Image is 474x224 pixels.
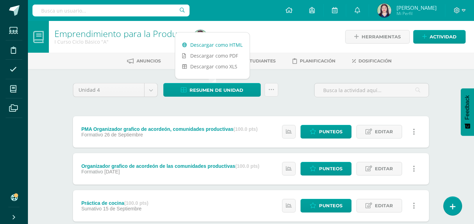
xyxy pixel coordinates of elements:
[103,206,142,211] span: 15 de Septiembre
[54,38,185,45] div: I Curso Ciclo Básico 'A'
[235,163,259,169] strong: (100.0 pts)
[244,58,276,64] span: Estudiantes
[175,39,250,50] a: Descargar como HTML
[430,30,457,43] span: Actividad
[127,55,161,67] a: Anuncios
[377,3,391,17] img: 481143d3e0c24b1771560fd25644f162.png
[375,162,393,175] span: Editar
[464,95,471,120] span: Feedback
[81,169,103,174] span: Formativo
[81,126,258,132] div: PMA Organizador grafico de acordeón, comunidades productivas
[352,55,392,67] a: Dosificación
[190,84,243,97] span: Resumen de unidad
[461,88,474,136] button: Feedback - Mostrar encuesta
[358,58,392,64] span: Dosificación
[319,125,342,138] span: Punteos
[175,61,250,72] a: Descargar como XLS
[136,58,161,64] span: Anuncios
[32,5,190,16] input: Busca un usuario...
[292,55,335,67] a: Planificación
[81,132,103,137] span: Formativo
[193,30,207,44] img: 481143d3e0c24b1771560fd25644f162.png
[301,199,351,212] a: Punteos
[300,58,335,64] span: Planificación
[163,83,261,97] a: Resumen de unidad
[54,29,185,38] h1: Emprendimiento para la Productividad
[397,10,437,16] span: Mi Perfil
[104,169,120,174] span: [DATE]
[81,163,259,169] div: Organizador grafico de acordeón de las comunidades productivas
[314,83,429,97] input: Busca la actividad aquí...
[362,30,401,43] span: Herramientas
[375,199,393,212] span: Editar
[104,132,143,137] span: 26 de Septiembre
[375,125,393,138] span: Editar
[175,50,250,61] a: Descargar como PDF
[319,162,342,175] span: Punteos
[54,28,208,39] a: Emprendimiento para la Productividad
[234,126,258,132] strong: (100.0 pts)
[73,83,157,97] a: Unidad 4
[413,30,466,44] a: Actividad
[397,4,437,11] span: [PERSON_NAME]
[301,162,351,176] a: Punteos
[234,55,276,67] a: Estudiantes
[81,200,148,206] div: Práctica de cocina
[124,200,148,206] strong: (100.0 pts)
[79,83,139,97] span: Unidad 4
[319,199,342,212] span: Punteos
[345,30,410,44] a: Herramientas
[301,125,351,139] a: Punteos
[81,206,102,211] span: Sumativo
